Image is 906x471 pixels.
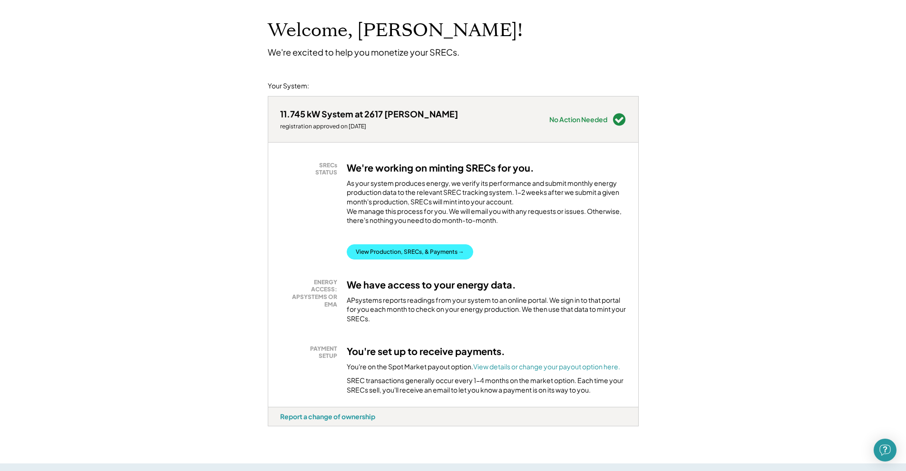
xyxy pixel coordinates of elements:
[268,426,302,430] div: yxqeqh4k - VA Distributed
[347,179,626,230] div: As your system produces energy, we verify its performance and submit monthly energy production da...
[280,108,458,119] div: 11.745 kW System at 2617 [PERSON_NAME]
[268,81,309,91] div: Your System:
[268,47,459,58] div: We're excited to help you monetize your SRECs.
[473,362,620,371] a: View details or change your payout option here.
[549,116,607,123] div: No Action Needed
[280,123,458,130] div: registration approved on [DATE]
[347,362,620,372] div: You're on the Spot Market payout option.
[347,244,473,260] button: View Production, SRECs, & Payments →
[347,296,626,324] div: APsystems reports readings from your system to an online portal. We sign in to that portal for yo...
[347,376,626,394] div: SREC transactions generally occur every 1-4 months on the market option. Each time your SRECs sel...
[285,345,337,360] div: PAYMENT SETUP
[347,279,516,291] h3: We have access to your energy data.
[268,19,523,42] h1: Welcome, [PERSON_NAME]!
[280,412,375,421] div: Report a change of ownership
[285,162,337,176] div: SRECs STATUS
[347,345,505,357] h3: You're set up to receive payments.
[874,439,896,461] div: Open Intercom Messenger
[347,162,534,174] h3: We're working on minting SRECs for you.
[285,279,337,308] div: ENERGY ACCESS: APSYSTEMS OR EMA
